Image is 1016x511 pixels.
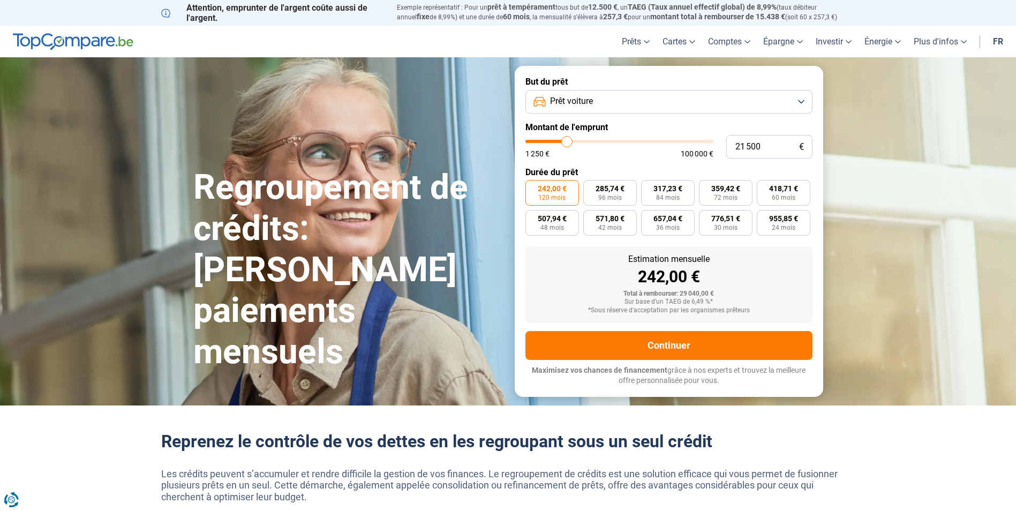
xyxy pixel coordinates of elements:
div: Estimation mensuelle [534,255,804,264]
span: 60 mois [772,194,795,201]
span: 776,51 € [711,215,740,222]
a: Plus d'infos [907,26,973,57]
label: Durée du prêt [525,167,812,177]
span: 257,3 € [603,12,628,21]
span: 359,42 € [711,185,740,192]
span: 242,00 € [538,185,567,192]
span: 317,23 € [653,185,682,192]
img: TopCompare [13,33,133,50]
span: 955,85 € [769,215,798,222]
span: Maximisez vos chances de financement [532,366,667,374]
span: 120 mois [538,194,566,201]
span: 507,94 € [538,215,567,222]
span: 285,74 € [596,185,624,192]
span: € [799,142,804,152]
p: Exemple représentatif : Pour un tous but de , un (taux débiteur annuel de 8,99%) et une durée de ... [397,3,855,22]
h1: Regroupement de crédits: [PERSON_NAME] paiements mensuels [193,167,502,373]
div: 242,00 € [534,269,804,285]
span: TAEG (Taux annuel effectif global) de 8,99% [628,3,777,11]
div: Sur base d'un TAEG de 6,49 %* [534,298,804,306]
span: 72 mois [714,194,737,201]
span: fixe [417,12,430,21]
a: Comptes [702,26,757,57]
span: montant total à rembourser de 15.438 € [650,12,785,21]
span: Prêt voiture [550,95,593,107]
a: Cartes [656,26,702,57]
a: Énergie [858,26,907,57]
span: 657,04 € [653,215,682,222]
p: Attention, emprunter de l'argent coûte aussi de l'argent. [161,3,384,23]
span: 96 mois [598,194,622,201]
label: Montant de l'emprunt [525,122,812,132]
span: 48 mois [540,224,564,231]
span: 24 mois [772,224,795,231]
span: 84 mois [656,194,680,201]
span: 1 250 € [525,150,550,157]
span: 571,80 € [596,215,624,222]
a: fr [987,26,1010,57]
span: 418,71 € [769,185,798,192]
a: Prêts [615,26,656,57]
span: 42 mois [598,224,622,231]
span: 36 mois [656,224,680,231]
span: 100 000 € [681,150,713,157]
button: Prêt voiture [525,90,812,114]
span: prêt à tempérament [487,3,555,11]
div: *Sous réserve d'acceptation par les organismes prêteurs [534,307,804,314]
div: Total à rembourser: 29 040,00 € [534,290,804,298]
h2: Reprenez le contrôle de vos dettes en les regroupant sous un seul crédit [161,431,855,452]
span: 60 mois [503,12,530,21]
span: 30 mois [714,224,737,231]
p: grâce à nos experts et trouvez la meilleure offre personnalisée pour vous. [525,365,812,386]
p: Les crédits peuvent s’accumuler et rendre difficile la gestion de vos finances. Le regroupement d... [161,468,855,503]
a: Investir [809,26,858,57]
label: But du prêt [525,77,812,87]
a: Épargne [757,26,809,57]
span: 12.500 € [588,3,618,11]
button: Continuer [525,331,812,360]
